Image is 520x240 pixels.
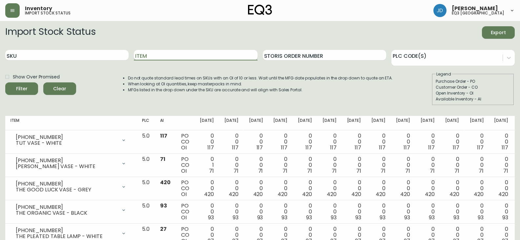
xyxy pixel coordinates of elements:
[16,158,117,164] div: [PHONE_NUMBER]
[489,116,513,130] th: [DATE]
[440,116,465,130] th: [DATE]
[381,167,385,175] span: 71
[16,187,117,193] div: THE GOOD LUCK VASE - GREY
[430,167,435,175] span: 71
[400,190,410,198] span: 420
[181,190,187,198] span: OI
[234,167,239,175] span: 71
[249,203,263,221] div: 0 0
[181,203,189,221] div: PO CO
[371,156,385,174] div: 0 0
[317,116,342,130] th: [DATE]
[257,214,263,221] span: 93
[200,203,214,221] div: 0 0
[137,116,155,130] th: PLC
[207,144,214,151] span: 117
[298,133,312,151] div: 0 0
[208,214,214,221] span: 93
[479,167,484,175] span: 71
[445,156,459,174] div: 0 0
[322,180,337,197] div: 0 0
[128,81,393,87] li: When looking at OI quantities, keep masterpacks in mind.
[10,203,132,217] div: [PHONE_NUMBER]THE ORGANIC VASE - BLACK
[16,140,117,146] div: TUT VASE - WHITE
[282,167,287,175] span: 71
[5,116,137,130] th: Item
[396,180,410,197] div: 0 0
[13,74,60,80] span: Show Over Promised
[195,116,219,130] th: [DATE]
[229,190,239,198] span: 420
[16,228,117,233] div: [PHONE_NUMBER]
[371,203,385,221] div: 0 0
[281,214,287,221] span: 93
[209,167,214,175] span: 71
[421,180,435,197] div: 0 0
[470,203,484,221] div: 0 0
[470,180,484,197] div: 0 0
[474,190,484,198] span: 420
[181,167,187,175] span: OI
[137,200,155,224] td: 5.0
[25,6,52,11] span: Inventory
[16,164,117,169] div: [PERSON_NAME] VASE - WHITE
[257,144,263,151] span: 117
[249,156,263,174] div: 0 0
[233,214,239,221] span: 93
[482,26,515,39] button: Export
[322,156,337,174] div: 0 0
[273,203,287,221] div: 0 0
[436,90,510,96] div: Open Inventory - OI
[445,180,459,197] div: 0 0
[436,96,510,102] div: Available Inventory - AI
[502,144,508,151] span: 117
[273,133,287,151] div: 0 0
[396,203,410,221] div: 0 0
[302,190,312,198] span: 420
[273,180,287,197] div: 0 0
[232,144,239,151] span: 117
[16,210,117,216] div: THE ORGANIC VASE - BLACK
[470,156,484,174] div: 0 0
[347,156,361,174] div: 0 0
[160,179,171,186] span: 420
[494,180,508,197] div: 0 0
[306,214,312,221] span: 93
[298,156,312,174] div: 0 0
[273,156,287,174] div: 0 0
[425,190,435,198] span: 420
[436,78,510,84] div: Purchase Order - PO
[278,190,287,198] span: 420
[137,154,155,177] td: 5.0
[204,190,214,198] span: 420
[268,116,293,130] th: [DATE]
[224,156,239,174] div: 0 0
[224,203,239,221] div: 0 0
[342,116,366,130] th: [DATE]
[43,82,76,95] button: Clear
[181,214,187,221] span: OI
[200,133,214,151] div: 0 0
[10,133,132,147] div: [PHONE_NUMBER]TUT VASE - WHITE
[494,203,508,221] div: 0 0
[249,180,263,197] div: 0 0
[347,203,361,221] div: 0 0
[219,116,244,130] th: [DATE]
[477,144,484,151] span: 117
[244,116,268,130] th: [DATE]
[404,214,410,221] span: 93
[10,156,132,171] div: [PHONE_NUMBER][PERSON_NAME] VASE - WHITE
[16,233,117,239] div: THE PLEATED TABLE LAMP - WHITE
[224,180,239,197] div: 0 0
[428,144,435,151] span: 117
[487,29,510,37] span: Export
[478,214,484,221] span: 93
[155,116,176,130] th: AI
[453,144,459,151] span: 117
[391,116,415,130] th: [DATE]
[356,167,361,175] span: 71
[465,116,489,130] th: [DATE]
[16,134,117,140] div: [PHONE_NUMBER]
[137,177,155,200] td: 5.0
[322,203,337,221] div: 0 0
